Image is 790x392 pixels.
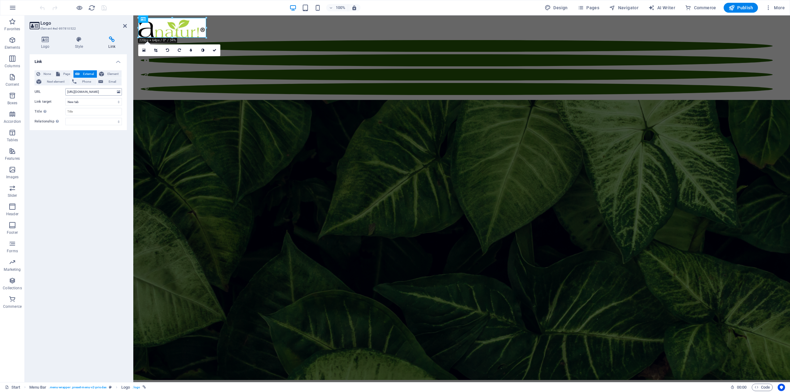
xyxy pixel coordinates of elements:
[29,384,146,391] nav: breadcrumb
[143,386,146,389] i: This element is linked
[4,27,20,31] p: Favorites
[70,78,97,85] button: Phone
[752,384,773,391] button: Code
[185,44,197,56] a: Blur
[42,70,52,78] span: None
[138,44,150,56] a: Select files from the file manager, stock photos, or upload file(s)
[97,78,122,85] button: Email
[35,108,65,115] label: Title
[5,384,20,391] a: Click to cancel selection. Double-click to open Pages
[729,5,753,11] span: Publish
[5,45,20,50] p: Elements
[7,101,18,105] p: Boxes
[40,20,127,26] h2: Logo
[88,4,95,11] i: Reload page
[3,304,22,309] p: Commerce
[6,212,19,217] p: Header
[173,44,185,56] a: Rotate right 90°
[741,385,742,390] span: :
[121,384,130,391] span: Click to select. Double-click to edit
[607,3,641,13] button: Navigator
[545,5,568,11] span: Design
[105,78,120,85] span: Email
[335,4,345,11] h6: 100%
[542,3,570,13] div: Design (Ctrl+Alt+Y)
[81,70,95,78] span: External
[542,3,570,13] button: Design
[685,5,716,11] span: Commerce
[35,70,54,78] button: None
[648,5,675,11] span: AI Writer
[35,118,65,125] label: Relationship
[7,138,18,142] p: Tables
[40,26,114,31] h3: Element #ed-897810522
[76,4,83,11] button: Click here to leave preview mode and continue editing
[730,384,747,391] h6: Session time
[43,78,68,85] span: Next element
[132,384,140,391] span: . logo
[97,70,122,78] button: Element
[62,70,71,78] span: Page
[326,4,348,11] button: 100%
[209,44,220,56] a: Confirm ( Ctrl ⏎ )
[7,230,18,235] p: Footer
[7,249,18,254] p: Forms
[3,286,22,291] p: Collections
[197,44,209,56] a: Greyscale
[578,5,599,11] span: Pages
[65,108,122,115] input: Title
[109,386,112,389] i: This element is a customizable preset
[162,44,173,56] a: Rotate left 90°
[65,88,122,96] input: URL...
[73,70,97,78] button: External
[724,3,758,13] button: Publish
[64,36,97,49] h4: Style
[29,384,47,391] span: Click to select. Double-click to edit
[765,5,785,11] span: More
[778,384,785,391] button: Usercentrics
[646,3,678,13] button: AI Writer
[6,82,19,87] p: Content
[88,4,95,11] button: reload
[351,5,357,10] i: On resize automatically adjust zoom level to fit chosen device.
[97,36,127,49] h4: Link
[737,384,746,391] span: 00 00
[763,3,787,13] button: More
[106,70,120,78] span: Element
[5,64,20,68] p: Columns
[54,70,73,78] button: Page
[755,384,770,391] span: Code
[35,88,65,96] label: URL
[575,3,602,13] button: Pages
[150,44,162,56] a: Crop mode
[6,175,19,179] p: Images
[609,5,638,11] span: Navigator
[49,384,106,391] span: . menu-wrapper .preset-menu-v2-priodas
[5,156,20,161] p: Features
[4,119,21,124] p: Accordion
[4,267,21,272] p: Marketing
[35,78,70,85] button: Next element
[30,54,127,65] h4: Link
[8,193,17,198] p: Slider
[683,3,719,13] button: Commerce
[78,78,95,85] span: Phone
[30,36,64,49] h4: Logo
[35,98,65,105] label: Link target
